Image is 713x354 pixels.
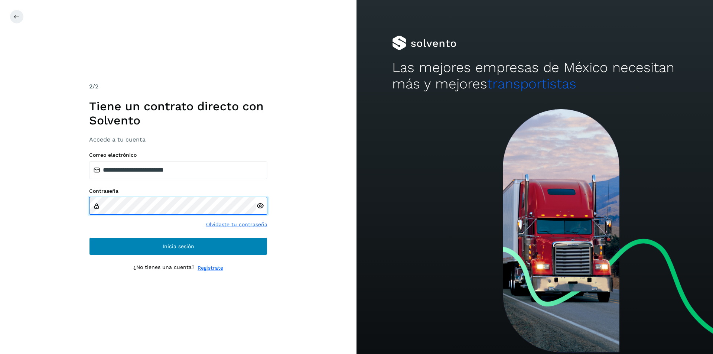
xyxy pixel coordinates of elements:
[89,83,92,90] span: 2
[487,76,576,92] span: transportistas
[198,264,223,272] a: Regístrate
[89,82,267,91] div: /2
[163,244,194,249] span: Inicia sesión
[89,188,267,194] label: Contraseña
[392,59,677,92] h2: Las mejores empresas de México necesitan más y mejores
[89,99,267,128] h1: Tiene un contrato directo con Solvento
[89,152,267,158] label: Correo electrónico
[89,237,267,255] button: Inicia sesión
[133,264,195,272] p: ¿No tienes una cuenta?
[206,221,267,228] a: Olvidaste tu contraseña
[89,136,267,143] h3: Accede a tu cuenta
